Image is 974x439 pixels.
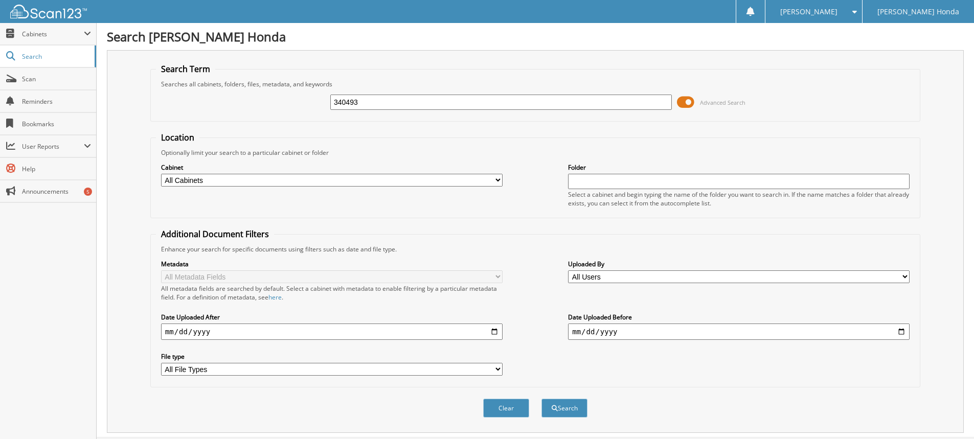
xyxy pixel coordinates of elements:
[22,165,91,173] span: Help
[10,5,87,18] img: scan123-logo-white.svg
[22,187,91,196] span: Announcements
[161,313,503,321] label: Date Uploaded After
[156,63,215,75] legend: Search Term
[156,148,915,157] div: Optionally limit your search to a particular cabinet or folder
[568,260,910,268] label: Uploaded By
[568,313,910,321] label: Date Uploaded Before
[22,120,91,128] span: Bookmarks
[156,80,915,88] div: Searches all cabinets, folders, files, metadata, and keywords
[22,142,84,151] span: User Reports
[568,190,910,207] div: Select a cabinet and begin typing the name of the folder you want to search in. If the name match...
[156,245,915,253] div: Enhance your search for specific documents using filters such as date and file type.
[568,324,910,340] input: end
[877,9,959,15] span: [PERSON_NAME] Honda
[156,132,199,143] legend: Location
[161,324,503,340] input: start
[156,228,274,240] legend: Additional Document Filters
[541,399,587,418] button: Search
[22,97,91,106] span: Reminders
[568,163,910,172] label: Folder
[84,188,92,196] div: 5
[107,28,964,45] h1: Search [PERSON_NAME] Honda
[923,390,974,439] iframe: Chat Widget
[483,399,529,418] button: Clear
[161,260,503,268] label: Metadata
[161,352,503,361] label: File type
[22,75,91,83] span: Scan
[161,284,503,302] div: All metadata fields are searched by default. Select a cabinet with metadata to enable filtering b...
[161,163,503,172] label: Cabinet
[22,30,84,38] span: Cabinets
[780,9,837,15] span: [PERSON_NAME]
[700,99,745,106] span: Advanced Search
[22,52,89,61] span: Search
[268,293,282,302] a: here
